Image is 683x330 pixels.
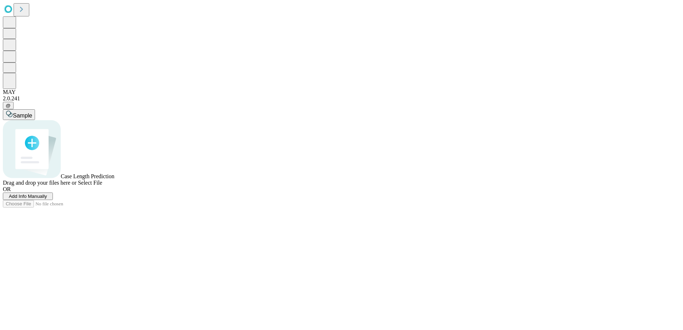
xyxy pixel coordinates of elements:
[3,192,53,200] button: Add Info Manually
[3,95,680,102] div: 2.0.241
[3,102,14,109] button: @
[61,173,114,179] span: Case Length Prediction
[9,194,47,199] span: Add Info Manually
[3,89,680,95] div: MAY
[3,180,76,186] span: Drag and drop your files here or
[13,112,32,119] span: Sample
[6,103,11,108] span: @
[3,186,11,192] span: OR
[3,109,35,120] button: Sample
[78,180,102,186] span: Select File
